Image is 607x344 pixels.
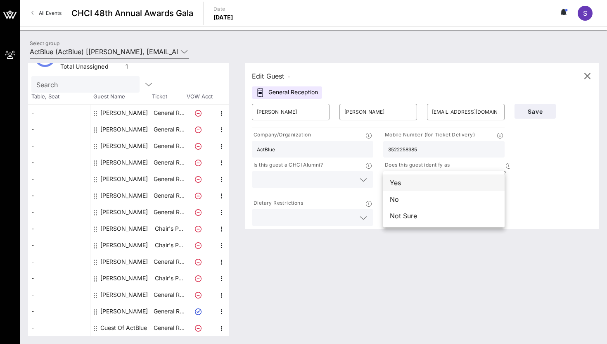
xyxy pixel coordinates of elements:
[100,287,148,303] div: Samuel Vilchez Santiago
[28,154,90,171] div: -
[100,270,148,287] div: Regina Wallace-Jones
[252,131,311,139] p: Company/Organization
[152,237,185,253] p: Chair's P…
[100,154,148,171] div: Daniel Black
[39,10,62,16] span: All Events
[152,138,185,154] p: General R…
[252,70,290,82] div: Edit Guest
[152,154,185,171] p: General R…
[100,187,148,204] div: Jason Wong
[26,7,66,20] a: All Events
[30,40,59,46] label: Select group
[100,138,148,154] div: Candace King
[100,171,148,187] div: Enzo Montoya
[383,131,475,139] p: Mobile Number (for Ticket Delivery)
[383,161,506,177] p: Does this guest identify as [DEMOGRAPHIC_DATA]/[DEMOGRAPHIC_DATA]?
[90,93,152,101] span: Guest Name
[432,105,500,119] input: Email*
[28,204,90,220] div: -
[100,121,148,138] div: Barak Banta
[152,303,185,320] p: General R…
[28,237,90,253] div: -
[152,320,185,336] p: General R…
[521,108,549,115] span: Save
[383,208,505,224] div: Not Sure
[28,253,90,270] div: -
[100,237,148,253] div: Lorena Martinez
[60,62,122,73] div: Total Unassigned
[152,253,185,270] p: General R…
[152,204,185,220] p: General R…
[515,104,556,119] button: Save
[152,93,185,101] span: Ticket
[213,13,233,21] p: [DATE]
[28,187,90,204] div: -
[578,6,593,21] div: S
[28,220,90,237] div: -
[152,105,185,121] p: General R…
[185,93,214,101] span: VOW Acct
[252,86,322,99] div: General Reception
[100,320,147,336] div: Guest Of ActBlue
[28,121,90,138] div: -
[100,105,148,121] div: Amelia Amell
[100,204,148,220] div: Jeovanny Quintanilla
[152,287,185,303] p: General R…
[28,270,90,287] div: -
[344,105,412,119] input: Last Name*
[126,62,132,73] div: 1
[152,171,185,187] p: General R…
[152,187,185,204] p: General R…
[71,7,193,19] span: CHCI 48th Annual Awards Gala
[257,105,325,119] input: First Name*
[383,174,505,191] div: Yes
[252,199,303,208] p: Dietary Restrictions
[213,5,233,13] p: Date
[28,105,90,121] div: -
[252,161,323,170] p: Is this guest a CHCI Alumni?
[28,93,90,101] span: Table, Seat
[28,320,90,336] div: -
[100,253,148,270] div: Nate Romero
[28,287,90,303] div: -
[152,270,185,287] p: Chair's P…
[100,220,148,237] div: Julie Khan
[28,303,90,320] div: -
[383,191,505,208] div: No
[28,171,90,187] div: -
[28,138,90,154] div: -
[583,9,587,17] span: S
[100,303,148,320] div: Stephany Triska
[152,220,185,237] p: Chair's P…
[288,74,290,80] span: -
[152,121,185,138] p: General R…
